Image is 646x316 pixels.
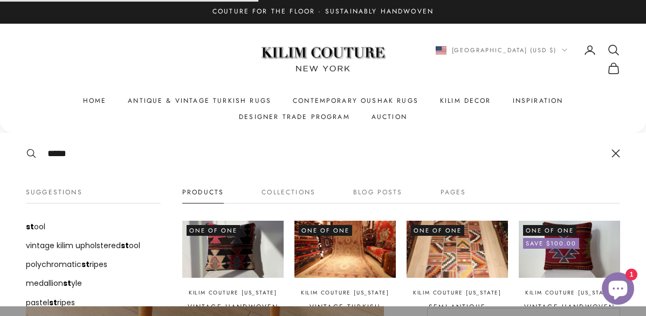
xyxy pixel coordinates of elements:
button: Change country or currency [436,45,568,55]
span: One of One [411,225,464,236]
a: Inspiration [513,95,563,106]
button: Pages [441,187,466,203]
summary: Kilim Decor [440,95,491,106]
img: Vintage Handwoven Turkish Kilim Pillow with star motif in burgundy and blue, bordered by khaki, o... [519,221,620,278]
a: vintage kilim upholsteredstool [26,240,140,251]
button: Products [182,187,224,203]
input: Search [47,146,601,161]
a: Kilim Couture [US_STATE] [413,289,501,298]
span: pastel [26,297,49,308]
mark: st [26,221,34,232]
a: pastelstripes [26,297,75,308]
span: yle [71,278,82,289]
span: One of One [523,225,576,236]
span: ool [34,221,45,232]
inbox-online-store-chat: Shopify online store chat [599,272,637,307]
a: medallionstyle [26,278,82,289]
a: Home [83,95,107,106]
img: Logo of Kilim Couture New York [256,34,390,85]
a: Kilim Couture [US_STATE] [301,289,389,298]
span: ool [129,240,140,251]
nav: Primary navigation [26,95,620,123]
button: Blog posts [353,187,403,203]
img: Handcrafted vintage kilim pillow in Charcoal Mist, featuring intricate 'star' motifs in red, blus... [182,221,284,278]
span: ripes [57,297,75,308]
a: polychromaticstripes [26,259,107,270]
span: One of One [187,225,240,236]
span: medallion [26,278,63,289]
a: Contemporary Oushak Rugs [293,95,418,106]
a: Kilim Couture [US_STATE] [189,289,277,298]
a: Auction [372,111,407,122]
mark: st [49,297,57,308]
a: stool [26,221,45,232]
img: United States [436,46,446,54]
p: Suggestions [26,187,161,203]
nav: Secondary navigation [412,44,620,75]
button: Collections [262,187,315,203]
span: ripes [90,259,107,270]
span: vintage kilim upholstered [26,240,121,251]
span: [GEOGRAPHIC_DATA] (USD $) [452,45,557,55]
on-sale-badge: Save $100.00 [523,238,579,249]
span: polychromatic [26,259,81,270]
mark: st [121,240,129,251]
a: Kilim Couture [US_STATE] [525,289,614,298]
p: Couture for the Floor · Sustainably Handwoven [212,6,434,17]
a: Designer Trade Program [239,111,350,122]
span: One of One [299,225,352,236]
mark: st [81,259,90,270]
mark: st [63,278,71,289]
a: Antique & Vintage Turkish Rugs [128,95,271,106]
